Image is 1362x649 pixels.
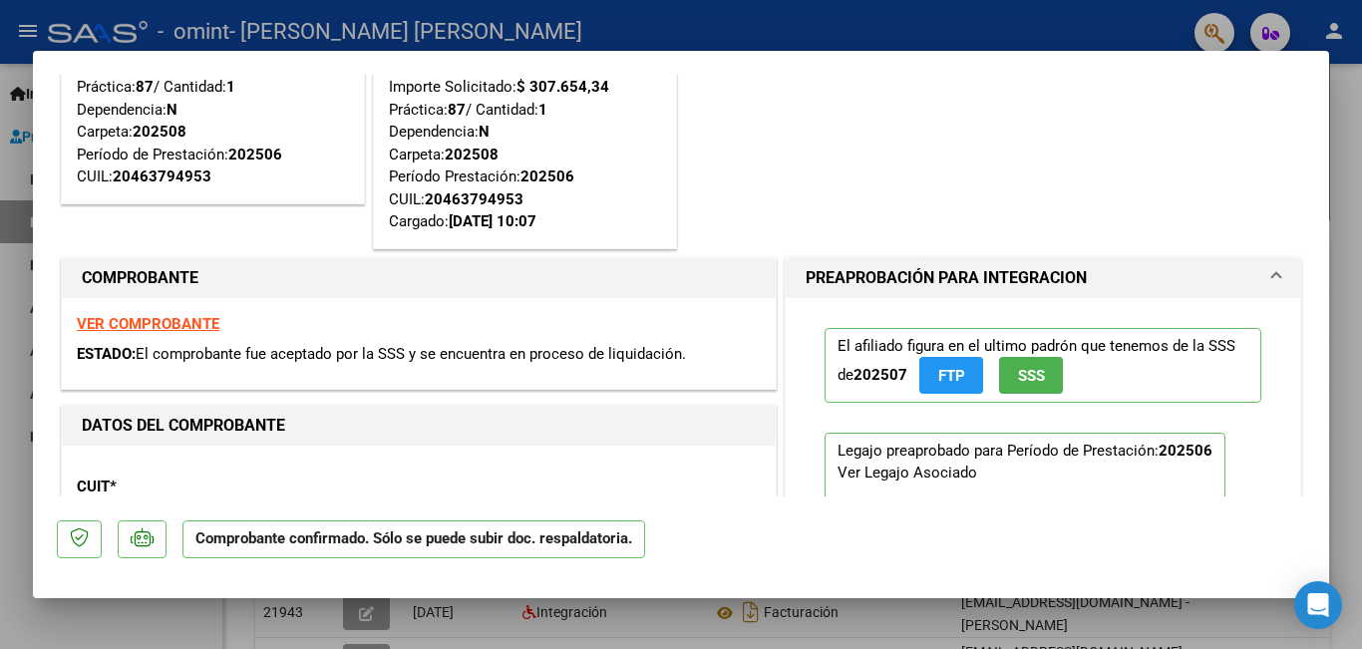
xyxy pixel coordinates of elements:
strong: N [167,101,177,119]
p: CUIT [77,476,282,498]
strong: 202506 [520,167,574,185]
span: FTP [938,367,965,385]
strong: $ 307.654,34 [516,78,609,96]
strong: 1 [538,101,547,119]
strong: [DATE] 10:07 [449,212,536,230]
button: SSS [999,357,1063,394]
strong: N [479,123,490,141]
strong: 87 [136,78,154,96]
p: Comprobante confirmado. Sólo se puede subir doc. respaldatoria. [182,520,645,559]
a: VER COMPROBANTE [77,315,219,333]
span: ESTADO: [77,345,136,363]
div: Tipo de Archivo: Importe Solicitado: Práctica: / Cantidad: Dependencia: Carpeta: Período Prestaci... [389,31,661,233]
p: Legajo preaprobado para Período de Prestación: [825,433,1225,646]
strong: 1 [226,78,235,96]
strong: COMPROBANTE [82,268,198,287]
strong: 202507 [853,366,907,384]
span: SSS [1018,367,1045,385]
div: Tipo de Archivo: Importe Solicitado: Práctica: / Cantidad: Dependencia: Carpeta: Período de Prest... [77,31,349,188]
h1: PREAPROBACIÓN PARA INTEGRACION [806,266,1087,290]
p: El afiliado figura en el ultimo padrón que tenemos de la SSS de [825,328,1261,403]
strong: 87 [448,101,466,119]
strong: DATOS DEL COMPROBANTE [82,416,285,435]
div: 20463794953 [113,165,211,188]
button: FTP [919,357,983,394]
mat-expansion-panel-header: PREAPROBACIÓN PARA INTEGRACION [786,258,1300,298]
span: El comprobante fue aceptado por la SSS y se encuentra en proceso de liquidación. [136,345,686,363]
div: 20463794953 [425,188,523,211]
strong: 202508 [445,146,499,163]
div: Open Intercom Messenger [1294,581,1342,629]
strong: 202506 [228,146,282,163]
strong: 202508 [133,123,186,141]
div: Ver Legajo Asociado [838,462,977,484]
strong: 202506 [1159,442,1212,460]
